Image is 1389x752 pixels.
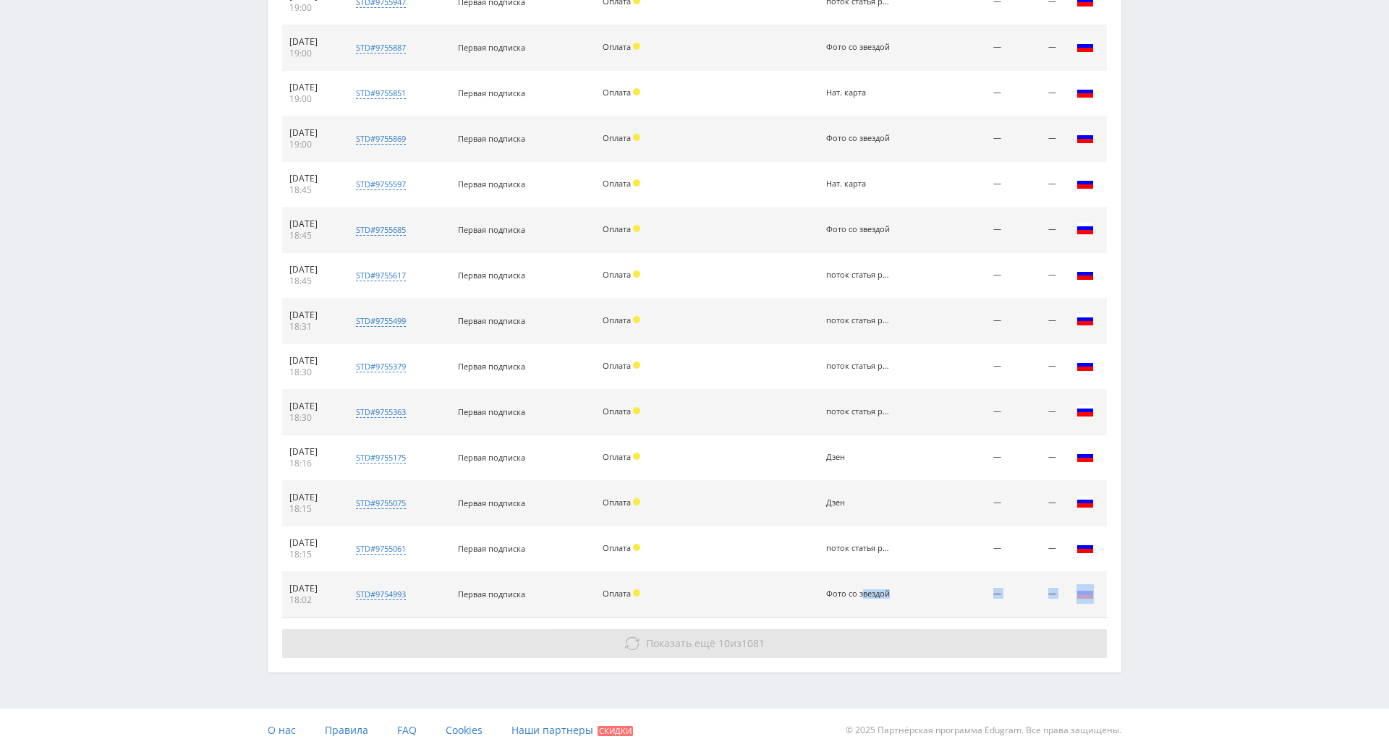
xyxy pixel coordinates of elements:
[1008,71,1063,116] td: —
[742,636,765,650] span: 1081
[633,43,640,50] span: Холд
[289,48,335,59] div: 19:00
[603,178,631,189] span: Оплата
[633,179,640,187] span: Холд
[826,544,891,553] div: поток статья рерайт
[289,355,335,367] div: [DATE]
[356,224,406,236] div: std#9755685
[511,709,633,752] a: Наши партнеры Скидки
[633,316,640,323] span: Холд
[1008,253,1063,299] td: —
[1008,208,1063,253] td: —
[702,709,1121,752] div: © 2025 Партнёрская программа Edugram. Все права защищены.
[325,709,368,752] a: Правила
[1076,356,1094,374] img: rus.png
[826,589,891,599] div: Фото со звездой
[458,452,525,463] span: Первая подписка
[1076,220,1094,237] img: rus.png
[1076,38,1094,55] img: rus.png
[289,264,335,275] div: [DATE]
[289,412,335,424] div: 18:30
[356,179,406,190] div: std#9755597
[1008,162,1063,208] td: —
[289,36,335,48] div: [DATE]
[356,133,406,145] div: std#9755869
[1008,25,1063,71] td: —
[289,594,335,606] div: 18:02
[1076,539,1094,556] img: rus.png
[458,42,525,53] span: Первая подписка
[289,2,335,14] div: 19:00
[397,723,417,737] span: FAQ
[930,344,1008,390] td: —
[356,497,406,509] div: std#9755075
[356,452,406,463] div: std#9755175
[458,497,525,508] span: Первая подписка
[458,270,525,281] span: Первая подписка
[446,723,483,737] span: Cookies
[603,360,631,371] span: Оплата
[1008,526,1063,572] td: —
[633,270,640,278] span: Холд
[930,572,1008,618] td: —
[930,481,1008,526] td: —
[930,71,1008,116] td: —
[1076,448,1094,465] img: rus.png
[356,543,406,555] div: std#9755061
[289,139,335,150] div: 19:00
[289,321,335,333] div: 18:31
[1076,493,1094,510] img: rus.png
[1076,311,1094,328] img: rus.png
[930,208,1008,253] td: —
[633,88,640,95] span: Холд
[282,629,1107,658] button: Показать ещё 10из1081
[1008,481,1063,526] td: —
[930,253,1008,299] td: —
[458,87,525,98] span: Первая подписка
[458,589,525,599] span: Первая подписка
[826,453,891,462] div: Дзен
[603,542,631,553] span: Оплата
[458,179,525,189] span: Первая подписка
[603,406,631,416] span: Оплата
[1076,265,1094,283] img: rus.png
[930,435,1008,481] td: —
[458,224,525,235] span: Первая подписка
[1076,83,1094,101] img: rus.png
[930,526,1008,572] td: —
[458,315,525,326] span: Первая подписка
[356,361,406,372] div: std#9755379
[826,179,891,189] div: Нат. карта
[826,43,891,52] div: Фото со звездой
[458,543,525,554] span: Первая подписка
[603,588,631,599] span: Оплата
[718,636,730,650] span: 10
[598,726,633,736] span: Скидки
[397,709,417,752] a: FAQ
[603,41,631,52] span: Оплата
[356,315,406,327] div: std#9755499
[289,549,335,560] div: 18:15
[446,709,483,752] a: Cookies
[289,127,335,139] div: [DATE]
[289,93,335,105] div: 19:00
[826,225,891,234] div: Фото со звездой
[268,723,296,737] span: О нас
[289,458,335,469] div: 18:16
[289,173,335,184] div: [DATE]
[289,367,335,378] div: 18:30
[356,87,406,99] div: std#9755851
[1076,129,1094,146] img: rus.png
[826,498,891,508] div: Дзен
[633,498,640,505] span: Холд
[603,132,631,143] span: Оплата
[268,709,296,752] a: О нас
[289,537,335,549] div: [DATE]
[1008,344,1063,390] td: —
[930,25,1008,71] td: —
[603,87,631,98] span: Оплата
[1008,435,1063,481] td: —
[1076,402,1094,419] img: rus.png
[1076,584,1094,602] img: rus.png
[930,162,1008,208] td: —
